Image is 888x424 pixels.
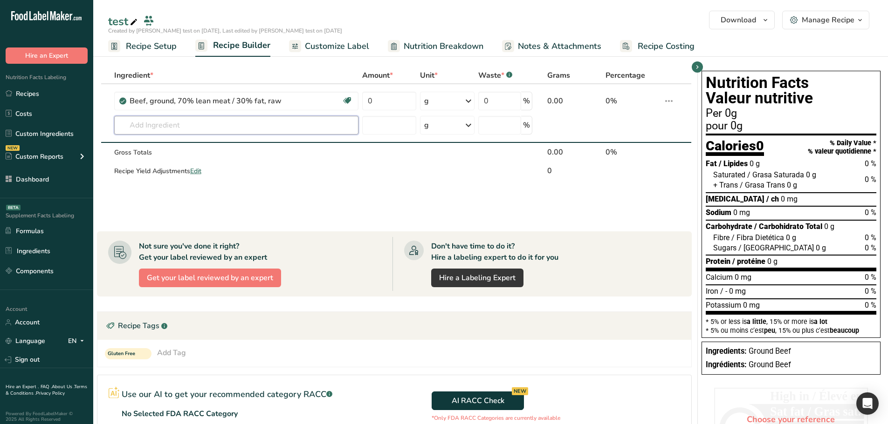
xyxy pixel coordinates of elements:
[706,208,731,217] span: Sodium
[97,312,691,340] div: Recipe Tags
[706,273,733,282] span: Calcium
[787,181,797,189] span: 0 g
[108,350,140,358] span: Gluten Free
[802,14,854,26] div: Manage Recipe
[735,273,751,282] span: 0 mg
[305,40,369,53] span: Customize Label
[404,40,483,53] span: Nutrition Breakdown
[213,39,270,52] span: Recipe Builder
[547,165,601,176] div: 0
[130,95,293,107] div: Beef, ground, 70% lean meat / 30% fat, raw
[547,70,570,81] span: Grams
[808,139,876,155] div: % Daily Value * % valeur quotidienne *
[865,301,876,310] span: 0 %
[6,333,45,349] a: Language
[52,384,74,390] a: About Us .
[781,195,798,203] span: 0 mg
[830,327,859,334] span: beaucoup
[157,347,186,358] div: Add Tag
[747,318,766,325] span: a little
[740,181,785,189] span: / Grasa Trans
[749,347,791,356] span: Ground Beef
[754,222,822,231] span: / Carbohidrato Total
[706,139,764,156] div: Calories
[806,170,816,179] span: 0 g
[502,36,601,57] a: Notes & Attachments
[743,301,760,310] span: 0 mg
[865,175,876,184] span: 0 %
[721,14,756,26] span: Download
[362,70,393,81] span: Amount
[713,233,730,242] span: Fibre
[114,116,358,135] input: Add Ingredient
[706,360,747,369] span: Ingrédients:
[713,243,737,252] span: Sugars
[706,327,876,334] div: * 5% ou moins c’est , 15% ou plus c’est
[620,36,695,57] a: Recipe Costing
[114,166,358,176] div: Recipe Yield Adjustments
[547,147,601,158] div: 0.00
[518,40,601,53] span: Notes & Attachments
[706,301,741,310] span: Potassium
[706,257,730,266] span: Protein
[706,121,876,132] div: pour 0g
[733,208,750,217] span: 0 mg
[6,145,20,151] div: NEW
[36,390,65,397] a: Privacy Policy
[388,36,483,57] a: Nutrition Breakdown
[139,269,281,287] button: Get your label reviewed by an expert
[6,47,88,64] button: Hire an Expert
[865,208,876,217] span: 0 %
[431,241,558,263] div: Don't have time to do it? Hire a labeling expert to do it for you
[731,233,784,242] span: / Fibra Dietética
[606,147,660,158] div: 0%
[68,336,88,347] div: EN
[126,40,177,53] span: Recipe Setup
[190,167,201,175] span: Edit
[147,272,273,283] span: Get your label reviewed by an expert
[6,384,39,390] a: Hire an Expert .
[706,195,764,203] span: [MEDICAL_DATA]
[114,148,358,157] div: Gross Totals
[865,273,876,282] span: 0 %
[6,411,88,422] div: Powered By FoodLabelMaker © 2025 All Rights Reserved
[706,108,876,119] div: Per 0g
[606,70,645,81] span: Percentage
[713,170,745,179] span: Saturated
[719,159,748,168] span: / Lipides
[638,40,695,53] span: Recipe Costing
[6,384,87,397] a: Terms & Conditions .
[767,257,778,266] span: 0 g
[420,70,438,81] span: Unit
[6,205,21,210] div: BETA
[786,233,796,242] span: 0 g
[709,11,775,29] button: Download
[606,95,660,107] div: 0%
[512,387,528,395] div: NEW
[706,315,876,334] section: * 5% or less is , 15% or more is
[706,287,718,296] span: Iron
[706,159,717,168] span: Fat
[706,222,752,231] span: Carbohydrate
[706,75,876,106] h1: Nutrition Facts Valeur nutritive
[816,243,826,252] span: 0 g
[865,287,876,296] span: 0 %
[108,27,342,34] span: Created by [PERSON_NAME] test on [DATE], Last edited by [PERSON_NAME] test on [DATE]
[750,159,760,168] span: 0 g
[706,347,747,356] span: Ingredients:
[865,243,876,252] span: 0 %
[139,241,267,263] div: Not sure you've done it right? Get your label reviewed by an expert
[432,414,560,422] p: *Only FDA RACC Categories are currently available
[732,257,765,266] span: / protéine
[756,138,764,154] span: 0
[749,360,791,369] span: Ground Beef
[814,318,827,325] span: a lot
[432,391,524,410] button: AI RACC Check NEW
[452,395,504,406] span: AI RACC Check
[547,95,601,107] div: 0.00
[720,287,727,296] span: / -
[108,36,177,57] a: Recipe Setup
[824,222,834,231] span: 0 g
[478,70,512,81] div: Waste
[122,388,332,401] p: Use our AI to get your recommended category RACC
